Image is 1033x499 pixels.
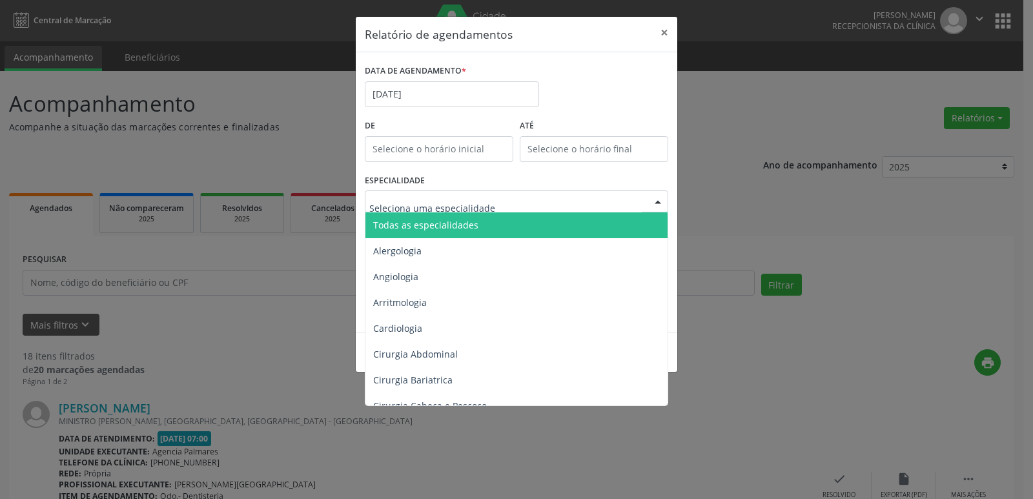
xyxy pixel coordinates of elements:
span: Arritmologia [373,296,427,309]
h5: Relatório de agendamentos [365,26,513,43]
span: Cirurgia Bariatrica [373,374,453,386]
input: Selecione o horário inicial [365,136,513,162]
span: Alergologia [373,245,422,257]
label: ATÉ [520,116,668,136]
label: ESPECIALIDADE [365,171,425,191]
span: Todas as especialidades [373,219,478,231]
span: Angiologia [373,270,418,283]
span: Cirurgia Abdominal [373,348,458,360]
label: DATA DE AGENDAMENTO [365,61,466,81]
span: Cardiologia [373,322,422,334]
label: De [365,116,513,136]
span: Cirurgia Cabeça e Pescoço [373,400,487,412]
input: Selecione o horário final [520,136,668,162]
input: Selecione uma data ou intervalo [365,81,539,107]
button: Close [651,17,677,48]
input: Seleciona uma especialidade [369,195,642,221]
